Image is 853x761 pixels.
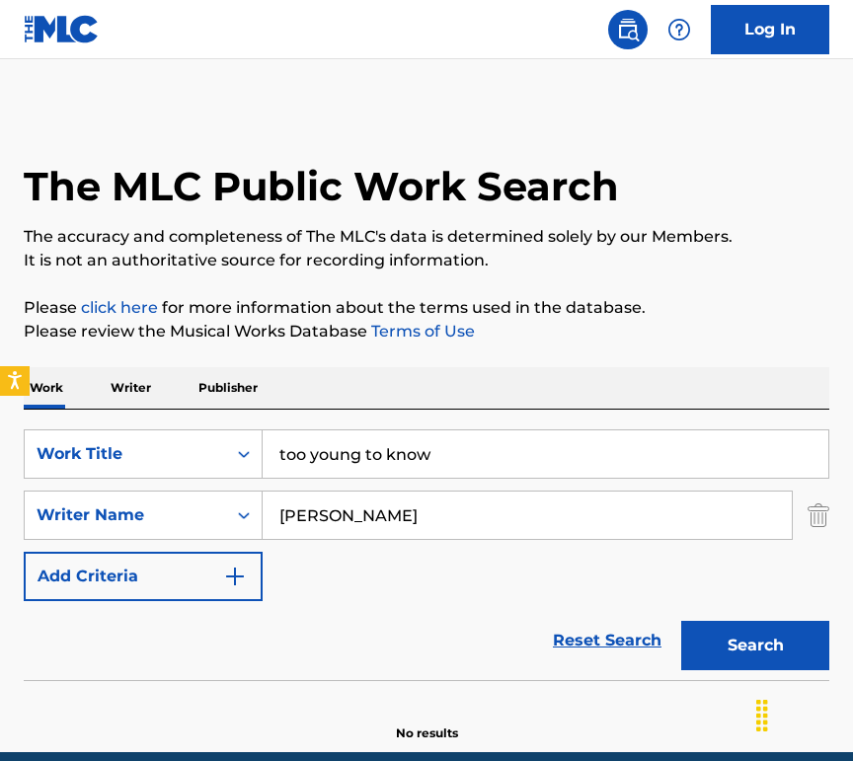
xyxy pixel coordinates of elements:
p: Please for more information about the terms used in the database. [24,296,829,320]
button: Search [681,621,829,670]
a: Reset Search [543,619,671,662]
div: Writer Name [37,503,214,527]
iframe: Chat Widget [754,666,853,761]
img: MLC Logo [24,15,100,43]
p: Writer [105,367,157,409]
div: Work Title [37,442,214,466]
p: No results [396,701,458,742]
h1: The MLC Public Work Search [24,162,619,211]
div: Drag [746,686,778,745]
img: 9d2ae6d4665cec9f34b9.svg [223,565,247,588]
p: Work [24,367,69,409]
p: Please review the Musical Works Database [24,320,829,343]
img: search [616,18,640,41]
a: Log In [711,5,829,54]
a: click here [81,298,158,317]
p: It is not an authoritative source for recording information. [24,249,829,272]
p: Publisher [193,367,264,409]
form: Search Form [24,429,829,680]
div: Help [659,10,699,49]
p: The accuracy and completeness of The MLC's data is determined solely by our Members. [24,225,829,249]
img: Delete Criterion [808,491,829,540]
a: Terms of Use [367,322,475,341]
img: help [667,18,691,41]
button: Add Criteria [24,552,263,601]
a: Public Search [608,10,648,49]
